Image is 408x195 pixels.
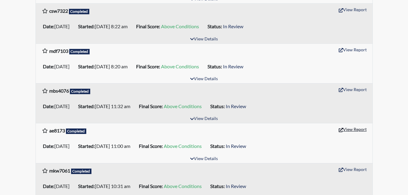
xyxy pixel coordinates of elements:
[226,143,246,149] span: In Review
[336,5,369,14] button: View Report
[223,23,243,29] span: In Review
[164,143,202,149] span: Above Conditions
[164,103,202,109] span: Above Conditions
[139,143,163,149] b: Final Score:
[226,103,246,109] span: In Review
[161,63,199,69] span: Above Conditions
[40,62,76,71] li: [DATE]
[78,103,95,109] b: Started:
[78,143,95,149] b: Started:
[43,103,54,109] b: Date:
[210,103,225,109] b: Status:
[210,143,225,149] b: Status:
[40,181,76,191] li: [DATE]
[136,63,160,69] b: Final Score:
[226,183,246,189] span: In Review
[187,115,221,123] button: View Details
[336,165,369,174] button: View Report
[76,22,134,31] li: [DATE] 8:22 am
[161,23,199,29] span: Above Conditions
[78,23,95,29] b: Started:
[78,183,95,189] b: Started:
[207,23,222,29] b: Status:
[70,89,91,94] span: Completed
[49,168,70,173] b: mkw7061
[139,183,163,189] b: Final Score:
[139,103,163,109] b: Final Score:
[336,45,369,54] button: View Report
[40,141,76,151] li: [DATE]
[187,75,221,83] button: View Details
[69,9,90,14] span: Completed
[78,63,95,69] b: Started:
[49,48,68,54] b: mdf7103
[71,169,92,174] span: Completed
[69,49,90,54] span: Completed
[43,143,54,149] b: Date:
[210,183,225,189] b: Status:
[187,155,221,163] button: View Details
[223,63,243,69] span: In Review
[40,101,76,111] li: [DATE]
[76,141,136,151] li: [DATE] 11:00 am
[336,125,369,134] button: View Report
[66,128,87,134] span: Completed
[49,88,69,94] b: mbs4076
[136,23,160,29] b: Final Score:
[49,8,68,14] b: csw7322
[49,128,65,133] b: ae8173
[164,183,202,189] span: Above Conditions
[336,85,369,94] button: View Report
[76,101,136,111] li: [DATE] 11:32 am
[76,62,134,71] li: [DATE] 8:20 am
[187,35,221,43] button: View Details
[43,23,54,29] b: Date:
[43,183,54,189] b: Date:
[76,181,136,191] li: [DATE] 10:31 am
[40,22,76,31] li: [DATE]
[43,63,54,69] b: Date:
[207,63,222,69] b: Status:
